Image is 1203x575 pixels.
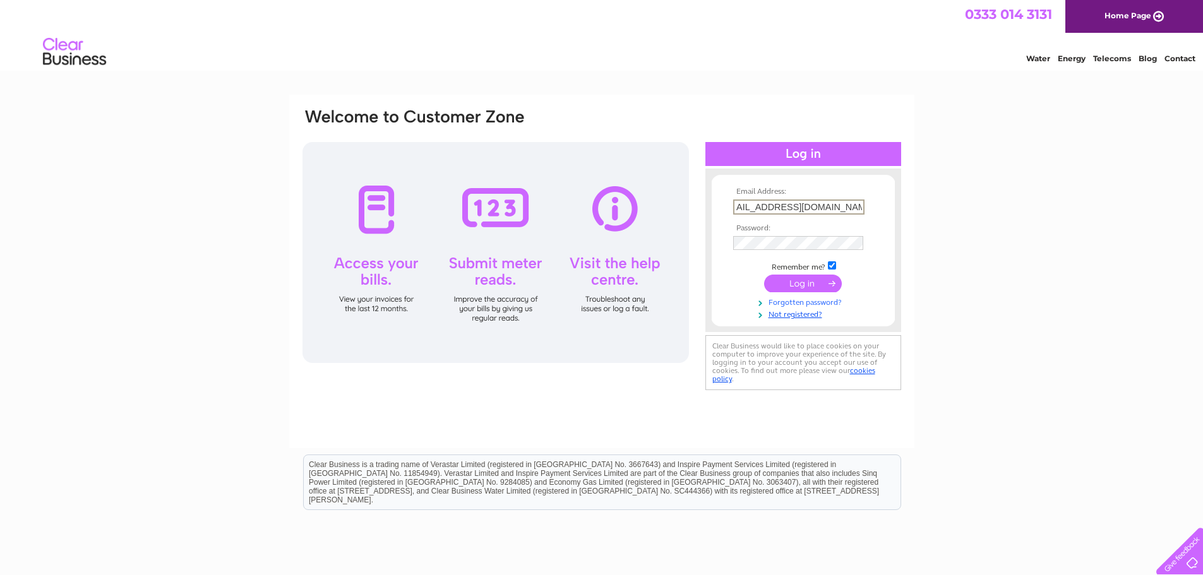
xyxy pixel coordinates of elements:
[965,6,1052,22] a: 0333 014 3131
[705,335,901,390] div: Clear Business would like to place cookies on your computer to improve your experience of the sit...
[1093,54,1131,63] a: Telecoms
[1026,54,1050,63] a: Water
[304,7,901,61] div: Clear Business is a trading name of Verastar Limited (registered in [GEOGRAPHIC_DATA] No. 3667643...
[733,307,877,319] a: Not registered?
[733,295,877,307] a: Forgotten password?
[712,366,875,383] a: cookies policy
[1164,54,1195,63] a: Contact
[764,275,842,292] input: Submit
[1139,54,1157,63] a: Blog
[730,259,877,272] td: Remember me?
[730,224,877,233] th: Password:
[42,33,107,71] img: logo.png
[1058,54,1086,63] a: Energy
[730,187,877,196] th: Email Address:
